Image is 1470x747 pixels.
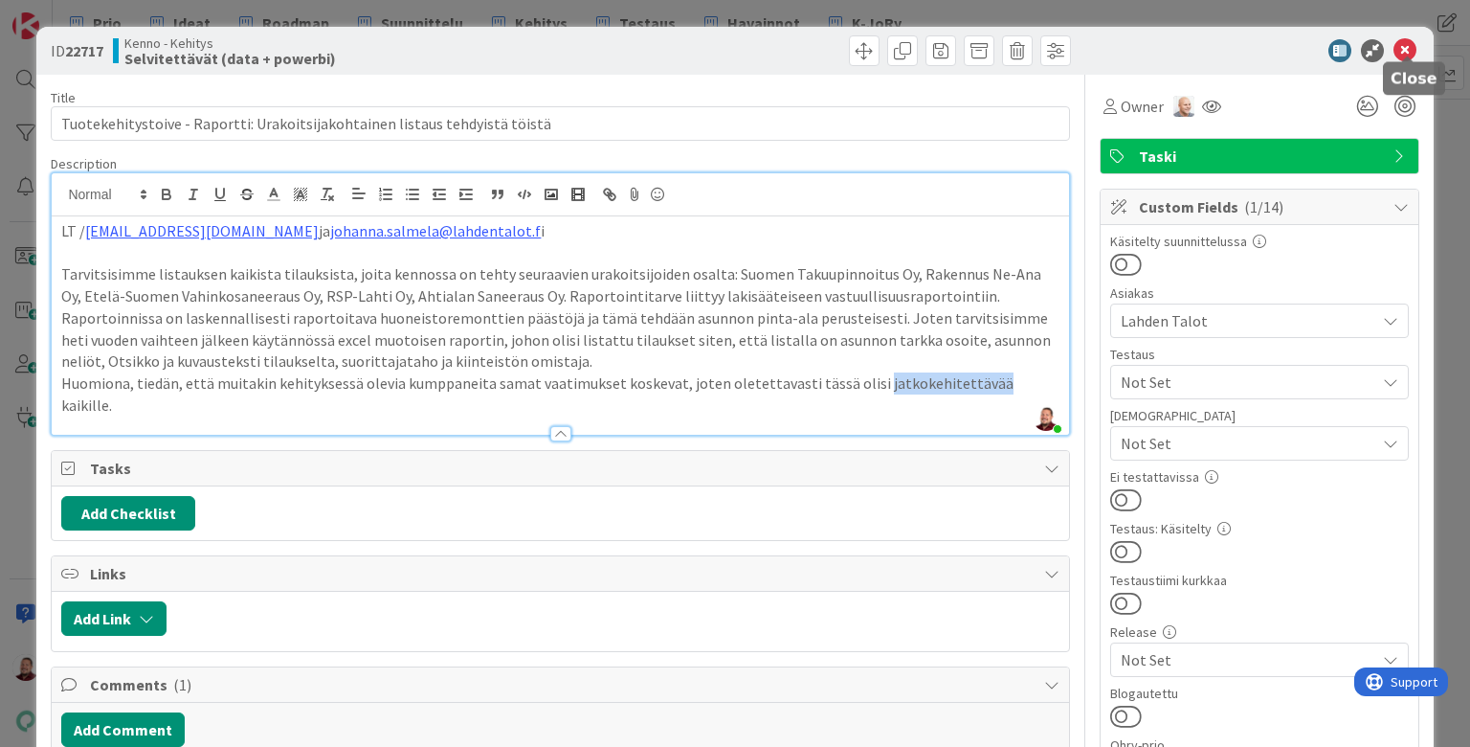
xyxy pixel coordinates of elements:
[124,51,336,66] b: Selvitettävät (data + powerbi)
[1391,70,1437,88] h5: Close
[1110,348,1409,361] div: Testaus
[1139,195,1384,218] span: Custom Fields
[1110,409,1409,422] div: [DEMOGRAPHIC_DATA]
[1139,145,1384,168] span: Taski
[61,496,195,531] button: Add Checklist
[1121,309,1375,332] span: Lahden Talot
[1121,95,1164,118] span: Owner
[51,89,76,106] label: Title
[173,675,191,694] span: ( 1 )
[85,221,319,240] a: [EMAIL_ADDRESS][DOMAIN_NAME]
[1110,522,1409,535] div: Testaus: Käsitelty
[1033,404,1059,431] img: 8MARACyCzyDdOogtKbuhiGEOiMLTYxQp.jpg
[1110,235,1409,248] div: Käsitelty suunnittelussa
[90,457,1034,480] span: Tasks
[36,3,83,26] span: Support
[124,35,336,51] span: Kenno - Kehitys
[1110,470,1409,484] div: Ei testattavissa
[1173,96,1194,117] img: NG
[1110,574,1409,587] div: Testaustiimi kurkkaa
[1110,687,1409,700] div: Blogautettu
[1121,371,1375,394] span: Not Set
[1121,648,1375,671] span: Not Set
[1121,432,1375,455] span: Not Set
[61,373,1058,416] p: Huomiona, tiedän, että muitakin kehityksessä olevia kumppaneita samat vaatimukset koskevat, joten...
[61,263,1058,373] p: Tarvitsisimme listauksen kaikista tilauksista, joita kennossa on tehty seuraavien urakoitsijoiden...
[65,41,103,60] b: 22717
[61,713,185,747] button: Add Comment
[61,601,167,636] button: Add Link
[51,106,1069,141] input: type card name here...
[330,221,541,240] a: johanna.salmela@lahdentalot.f
[90,673,1034,696] span: Comments
[1110,625,1409,639] div: Release
[1244,197,1283,216] span: ( 1/14 )
[1110,286,1409,300] div: Asiakas
[61,220,1058,242] p: LT / ja i
[51,155,117,172] span: Description
[90,562,1034,585] span: Links
[51,39,103,62] span: ID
